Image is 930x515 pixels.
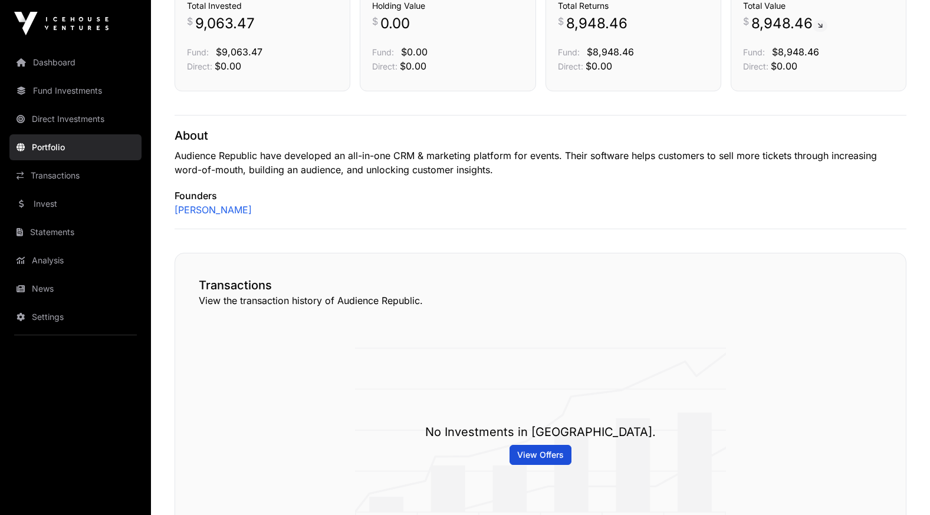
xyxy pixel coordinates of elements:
[517,449,564,461] span: View Offers
[9,191,142,217] a: Invest
[9,304,142,330] a: Settings
[187,47,209,57] span: Fund:
[195,14,255,33] span: 9,063.47
[9,247,142,273] a: Analysis
[9,49,142,75] a: Dashboard
[372,14,378,28] span: $
[9,134,142,160] a: Portfolio
[772,46,819,58] span: $8,948.46
[400,60,426,72] span: $0.00
[9,276,142,302] a: News
[871,458,930,515] iframe: Chat Widget
[510,445,571,465] button: View Offers
[175,189,906,203] p: Founders
[771,60,797,72] span: $0.00
[175,203,252,217] a: [PERSON_NAME]
[372,47,394,57] span: Fund:
[9,78,142,104] a: Fund Investments
[401,46,428,58] span: $0.00
[380,14,410,33] span: 0.00
[558,14,564,28] span: $
[199,277,882,293] h2: Transactions
[566,14,627,33] span: 8,948.46
[558,47,580,57] span: Fund:
[215,60,241,72] span: $0.00
[9,163,142,189] a: Transactions
[187,61,212,71] span: Direct:
[175,148,906,177] p: Audience Republic have developed an all-in-one CRM & marketing platform for events. Their softwar...
[558,61,583,71] span: Direct:
[14,12,109,35] img: Icehouse Ventures Logo
[216,46,262,58] span: $9,063.47
[425,424,656,440] h1: No Investments in [GEOGRAPHIC_DATA].
[372,61,397,71] span: Direct:
[199,293,882,308] p: View the transaction history of Audience Republic.
[9,219,142,245] a: Statements
[187,14,193,28] span: $
[743,14,749,28] span: $
[586,60,612,72] span: $0.00
[9,106,142,132] a: Direct Investments
[175,127,906,144] p: About
[587,46,634,58] span: $8,948.46
[751,14,827,33] span: 8,948.46
[743,47,765,57] span: Fund:
[743,61,768,71] span: Direct:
